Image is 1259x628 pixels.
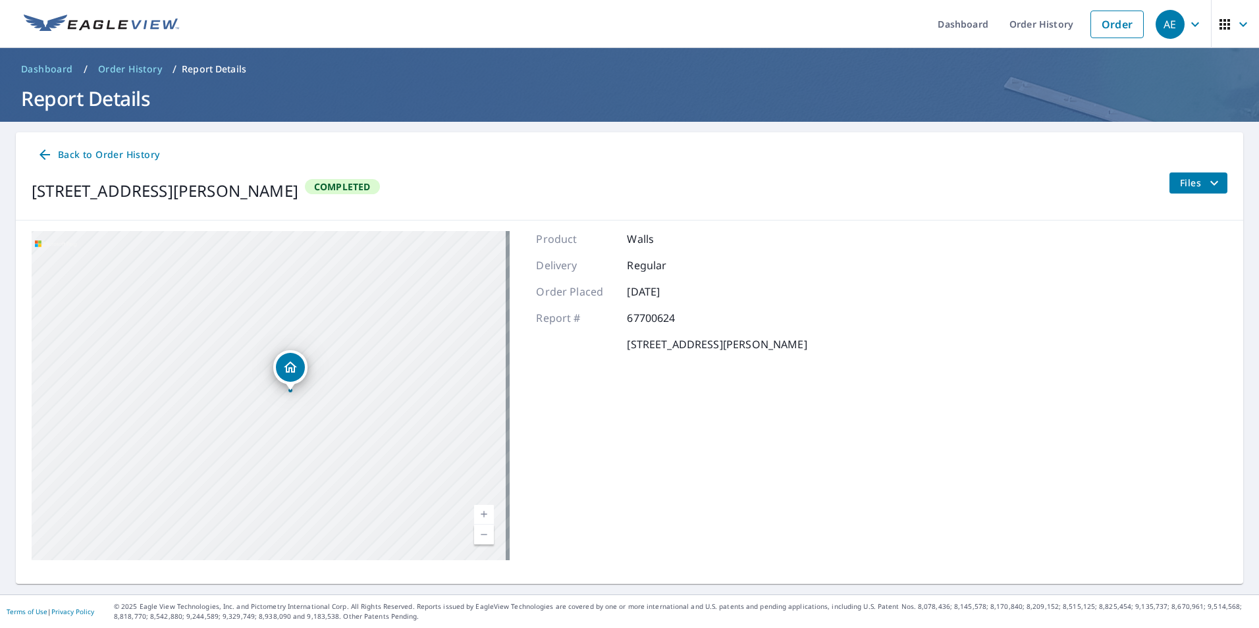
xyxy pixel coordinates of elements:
nav: breadcrumb [16,59,1243,80]
p: © 2025 Eagle View Technologies, Inc. and Pictometry International Corp. All Rights Reserved. Repo... [114,602,1252,621]
a: Privacy Policy [51,607,94,616]
span: Back to Order History [37,147,159,163]
img: EV Logo [24,14,179,34]
a: Order [1090,11,1144,38]
a: Current Level 16, Zoom Out [474,525,494,544]
p: Regular [627,257,706,273]
button: filesDropdownBtn-67700624 [1169,172,1227,194]
p: Report Details [182,63,246,76]
p: Walls [627,231,706,247]
p: Order Placed [536,284,615,300]
a: Terms of Use [7,607,47,616]
a: Back to Order History [32,143,165,167]
p: Product [536,231,615,247]
span: Order History [98,63,162,76]
a: Current Level 16, Zoom In [474,505,494,525]
h1: Report Details [16,85,1243,112]
li: / [173,61,176,77]
p: [STREET_ADDRESS][PERSON_NAME] [627,336,807,352]
p: | [7,608,94,615]
div: [STREET_ADDRESS][PERSON_NAME] [32,179,298,203]
p: Report # [536,310,615,326]
span: Completed [306,180,379,193]
div: AE [1156,10,1185,39]
p: 67700624 [627,310,706,326]
p: Delivery [536,257,615,273]
a: Dashboard [16,59,78,80]
div: Dropped pin, building 1, Residential property, 400 Beverly Blvd Upper Darby, PA 19082 [273,350,308,391]
span: Files [1180,175,1222,191]
a: Order History [93,59,167,80]
p: [DATE] [627,284,706,300]
li: / [84,61,88,77]
span: Dashboard [21,63,73,76]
